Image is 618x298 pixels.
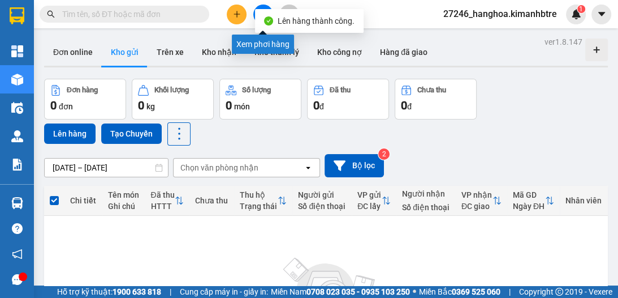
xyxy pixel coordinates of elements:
[150,202,175,211] div: HTTT
[219,79,301,120] button: Số lượng0món
[313,99,319,112] span: 0
[62,8,196,20] input: Tìm tên, số ĐT hoặc mã đơn
[11,130,23,142] img: warehouse-icon
[571,9,581,19] img: icon-new-feature
[195,196,228,205] div: Chưa thu
[242,86,271,94] div: Số lượng
[138,99,144,112] span: 0
[544,36,582,48] div: ver 1.8.147
[44,39,102,66] button: Đơn online
[597,9,607,19] span: caret-down
[240,190,278,199] div: Thu hộ
[12,249,23,259] span: notification
[307,79,389,120] button: Đã thu0đ
[509,286,511,298] span: |
[108,202,140,211] div: Ghi chú
[11,159,23,171] img: solution-icon
[513,202,545,211] div: Ngày ĐH
[11,45,23,57] img: dashboard-icon
[298,190,346,199] div: Người gửi
[308,39,371,66] button: Kho công nợ
[298,202,346,211] div: Số điện thoại
[170,286,171,298] span: |
[565,196,602,205] div: Nhân viên
[278,16,355,25] span: Lên hàng thành công.
[57,286,161,298] span: Hỗ trợ kỹ thuật:
[44,124,96,144] button: Lên hàng
[507,186,560,216] th: Toggle SortBy
[180,162,258,173] div: Chọn văn phòng nhận
[11,102,23,114] img: warehouse-icon
[395,79,477,120] button: Chưa thu0đ
[357,202,382,211] div: ĐC lấy
[12,223,23,234] span: question-circle
[371,39,437,66] button: Hàng đã giao
[10,7,24,24] img: logo-vxr
[146,102,155,111] span: kg
[50,99,57,112] span: 0
[148,39,193,66] button: Trên xe
[253,5,273,24] button: file-add
[47,10,55,18] span: search
[577,5,585,13] sup: 1
[11,197,23,209] img: warehouse-icon
[233,10,241,18] span: plus
[417,86,446,94] div: Chưa thu
[434,7,566,21] span: 27246_hanghoa.kimanhbtre
[461,190,492,199] div: VP nhận
[12,274,23,285] span: message
[513,190,545,199] div: Mã GD
[44,79,126,120] button: Đơn hàng0đơn
[154,86,189,94] div: Khối lượng
[180,286,268,298] span: Cung cấp máy in - giấy in:
[67,86,98,94] div: Đơn hàng
[304,163,313,172] svg: open
[101,124,162,144] button: Tạo Chuyến
[419,286,500,298] span: Miền Bắc
[227,5,247,24] button: plus
[102,39,148,66] button: Kho gửi
[240,202,278,211] div: Trạng thái
[145,186,189,216] th: Toggle SortBy
[264,16,273,25] span: check-circle
[45,159,168,177] input: Select a date range.
[325,154,384,177] button: Bộ lọc
[407,102,412,111] span: đ
[452,287,500,296] strong: 0369 525 060
[461,202,492,211] div: ĐC giao
[232,35,294,54] div: Xem phơi hàng
[319,102,324,111] span: đ
[11,74,23,86] img: warehouse-icon
[70,196,97,205] div: Chi tiết
[59,102,73,111] span: đơn
[306,287,410,296] strong: 0708 023 035 - 0935 103 250
[330,86,351,94] div: Đã thu
[579,5,583,13] span: 1
[402,189,450,198] div: Người nhận
[279,5,299,24] button: aim
[113,287,161,296] strong: 1900 633 818
[352,186,396,216] th: Toggle SortBy
[585,39,608,61] div: Tạo kho hàng mới
[108,190,140,199] div: Tên món
[401,99,407,112] span: 0
[150,190,175,199] div: Đã thu
[456,186,507,216] th: Toggle SortBy
[413,290,416,294] span: ⚪️
[402,203,450,212] div: Số điện thoại
[226,99,232,112] span: 0
[234,102,250,111] span: món
[234,186,292,216] th: Toggle SortBy
[132,79,214,120] button: Khối lượng0kg
[555,288,563,296] span: copyright
[193,39,245,66] button: Kho nhận
[378,148,390,160] sup: 2
[591,5,611,24] button: caret-down
[271,286,410,298] span: Miền Nam
[357,190,382,199] div: VP gửi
